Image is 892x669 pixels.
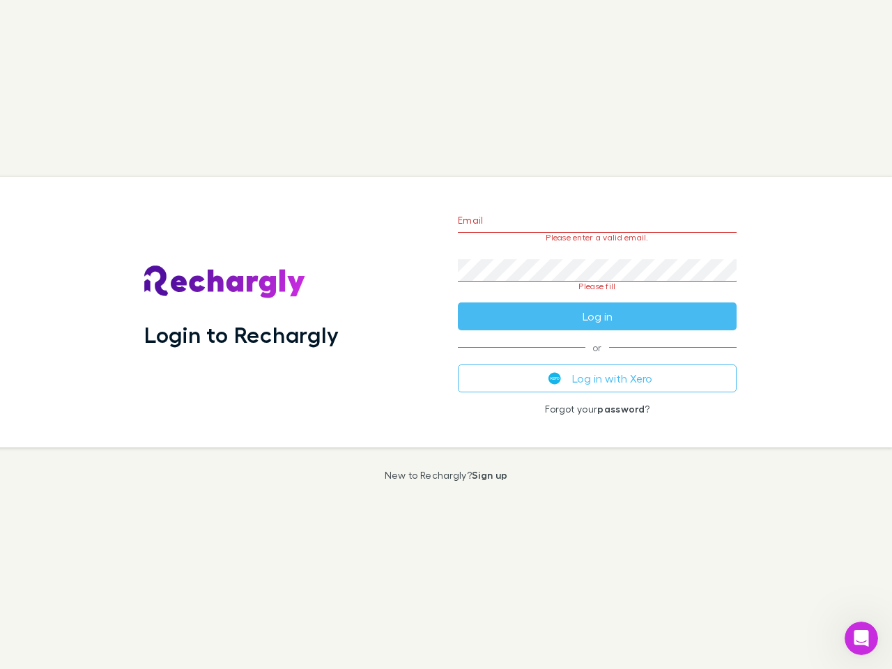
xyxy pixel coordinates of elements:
[458,282,737,291] p: Please fill
[458,233,737,243] p: Please enter a valid email.
[458,403,737,415] p: Forgot your ?
[458,302,737,330] button: Log in
[548,372,561,385] img: Xero's logo
[144,266,306,299] img: Rechargly's Logo
[472,469,507,481] a: Sign up
[845,622,878,655] iframe: Intercom live chat
[458,347,737,348] span: or
[144,321,339,348] h1: Login to Rechargly
[458,364,737,392] button: Log in with Xero
[385,470,508,481] p: New to Rechargly?
[597,403,645,415] a: password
